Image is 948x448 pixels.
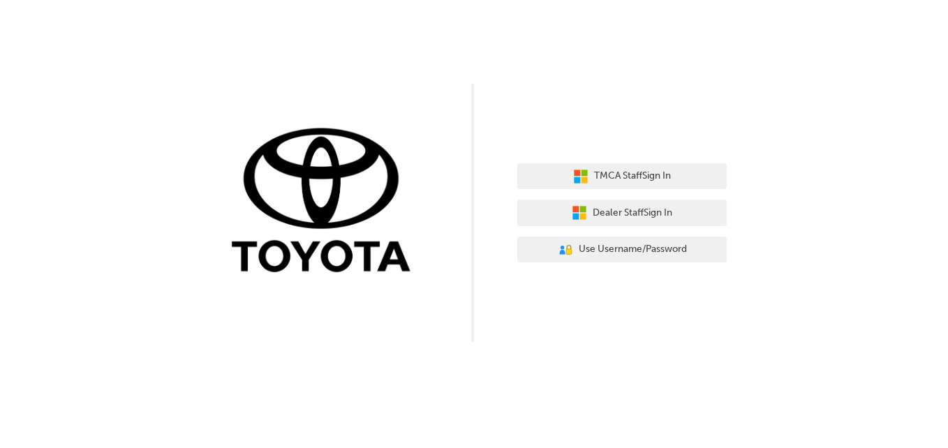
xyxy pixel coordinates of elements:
[517,200,727,226] button: Dealer StaffSign In
[221,125,431,279] img: Trak
[594,168,671,184] span: TMCA Staff Sign In
[517,237,727,263] button: Use Username/Password
[579,241,687,257] span: Use Username/Password
[593,205,672,221] span: Dealer Staff Sign In
[517,163,727,190] button: TMCA StaffSign In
